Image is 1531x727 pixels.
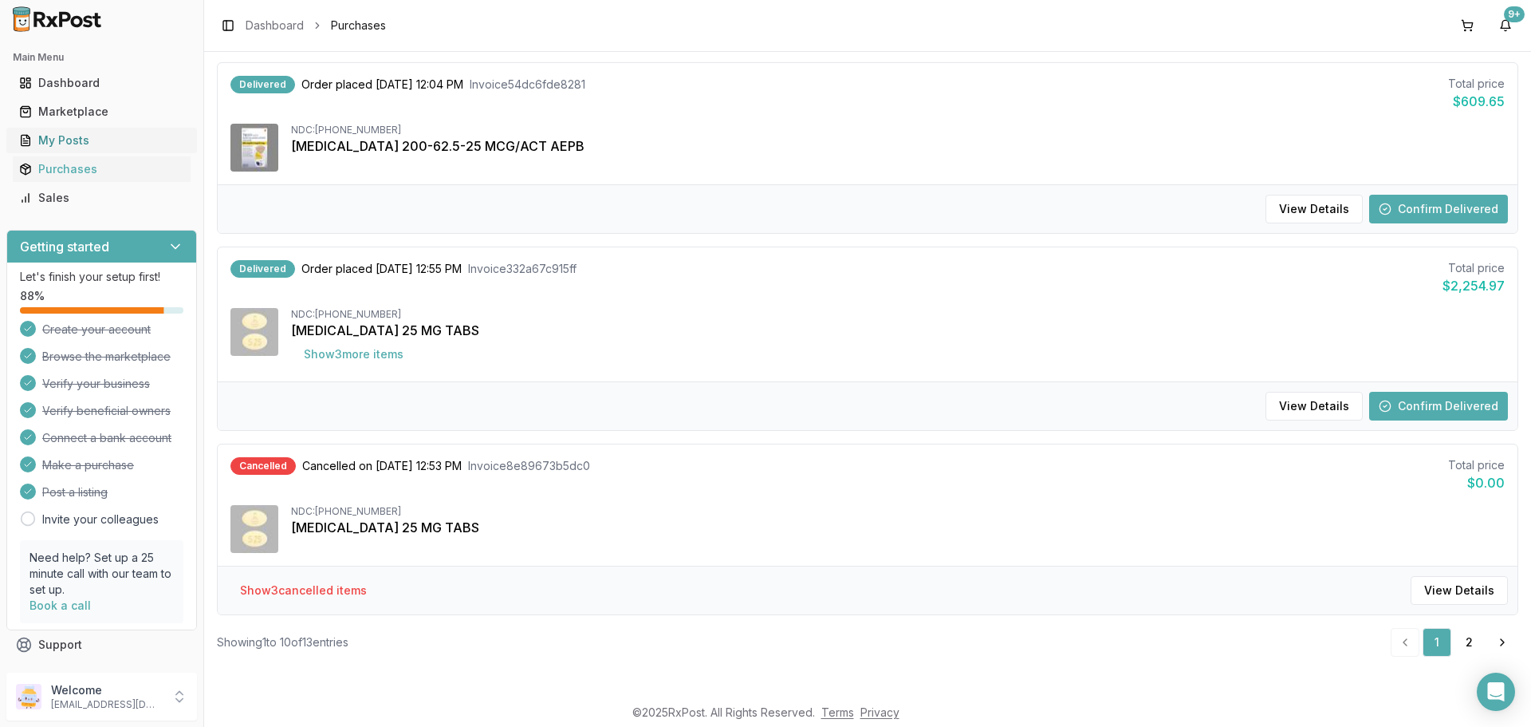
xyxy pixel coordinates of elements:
[291,124,1505,136] div: NDC: [PHONE_NUMBER]
[42,376,150,392] span: Verify your business
[1423,628,1451,657] a: 1
[331,18,386,34] span: Purchases
[6,128,197,153] button: My Posts
[1411,576,1508,605] button: View Details
[301,261,462,277] span: Order placed [DATE] 12:55 PM
[13,97,191,126] a: Marketplace
[246,18,304,34] a: Dashboard
[1265,392,1363,421] button: View Details
[6,70,197,96] button: Dashboard
[13,155,191,184] a: Purchases
[230,76,295,93] div: Delivered
[230,308,278,356] img: Jardiance 25 MG TABS
[230,457,296,475] div: Cancelled
[13,51,191,64] h2: Main Menu
[38,666,92,682] span: Feedback
[230,260,295,278] div: Delivered
[1369,392,1508,421] button: Confirm Delivered
[291,340,416,369] button: Show3more items
[16,684,41,709] img: User avatar
[1448,457,1505,473] div: Total price
[13,126,191,155] a: My Posts
[6,659,197,688] button: Feedback
[468,458,590,474] span: Invoice 8e89673b5dc0
[1493,13,1518,38] button: 9+
[468,261,577,277] span: Invoice 332a67c915ff
[301,77,463,93] span: Order placed [DATE] 12:04 PM
[6,156,197,182] button: Purchases
[30,550,174,598] p: Need help? Set up a 25 minute call with our team to set up.
[20,288,45,304] span: 88 %
[470,77,585,93] span: Invoice 54dc6fde8281
[1454,628,1483,657] a: 2
[42,484,108,500] span: Post a listing
[51,682,162,698] p: Welcome
[1442,276,1505,295] div: $2,254.97
[42,403,171,419] span: Verify beneficial owners
[42,430,171,446] span: Connect a bank account
[42,457,134,473] span: Make a purchase
[1442,260,1505,276] div: Total price
[6,185,197,211] button: Sales
[13,69,191,97] a: Dashboard
[1448,92,1505,111] div: $609.65
[19,161,184,177] div: Purchases
[217,634,348,650] div: Showing 1 to 10 of 13 entries
[19,190,184,206] div: Sales
[1265,195,1363,223] button: View Details
[13,184,191,212] a: Sales
[1391,628,1518,657] nav: pagination
[230,505,278,553] img: Jardiance 25 MG TABS
[1486,628,1518,657] a: Go to next page
[51,698,162,711] p: [EMAIL_ADDRESS][DOMAIN_NAME]
[291,136,1505,156] div: [MEDICAL_DATA] 200-62.5-25 MCG/ACT AEPB
[6,99,197,124] button: Marketplace
[860,705,899,719] a: Privacy
[230,124,278,172] img: Trelegy Ellipta 200-62.5-25 MCG/ACT AEPB
[1448,473,1505,492] div: $0.00
[246,18,386,34] nav: breadcrumb
[1448,76,1505,92] div: Total price
[42,322,151,338] span: Create your account
[1504,6,1525,22] div: 9+
[291,321,1505,340] div: [MEDICAL_DATA] 25 MG TABS
[821,705,854,719] a: Terms
[291,518,1505,537] div: [MEDICAL_DATA] 25 MG TABS
[19,104,184,120] div: Marketplace
[42,512,159,527] a: Invite your colleagues
[291,308,1505,321] div: NDC: [PHONE_NUMBER]
[30,599,91,612] a: Book a call
[227,576,380,605] button: Show3cancelled items
[6,630,197,659] button: Support
[19,75,184,91] div: Dashboard
[19,132,184,148] div: My Posts
[6,6,108,32] img: RxPost Logo
[291,505,1505,518] div: NDC: [PHONE_NUMBER]
[1369,195,1508,223] button: Confirm Delivered
[42,349,171,365] span: Browse the marketplace
[302,458,462,474] span: Cancelled on [DATE] 12:53 PM
[20,237,109,256] h3: Getting started
[20,269,183,285] p: Let's finish your setup first!
[1477,673,1515,711] div: Open Intercom Messenger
